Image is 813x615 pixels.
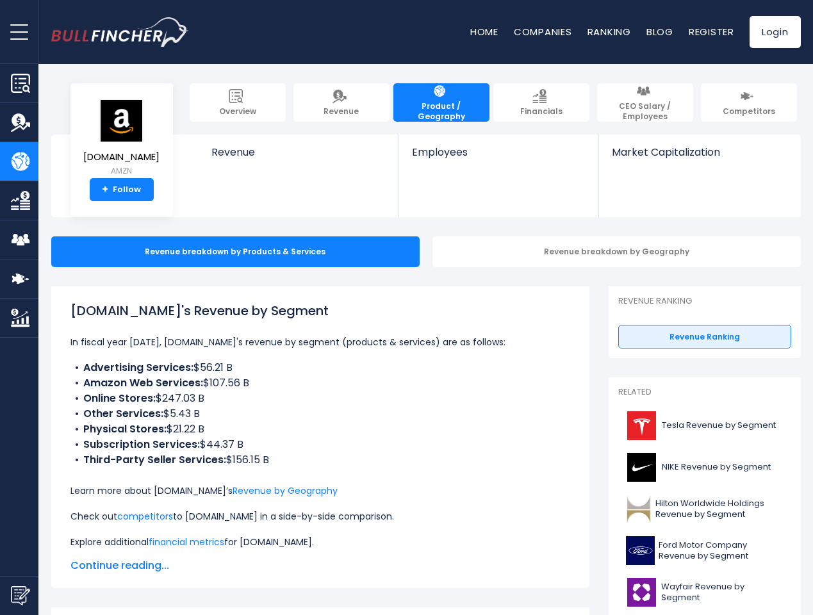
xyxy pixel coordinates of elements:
a: competitors [117,510,173,523]
b: Advertising Services: [83,360,193,375]
span: NIKE Revenue by Segment [662,462,771,473]
div: Revenue breakdown by Products & Services [51,236,420,267]
p: Revenue Ranking [618,296,791,307]
b: Online Stores: [83,391,156,406]
a: Companies [514,25,572,38]
li: $44.37 B [70,437,570,452]
a: Ford Motor Company Revenue by Segment [618,533,791,568]
a: Register [689,25,734,38]
a: financial metrics [149,536,224,548]
a: Login [750,16,801,48]
h1: [DOMAIN_NAME]'s Revenue by Segment [70,301,570,320]
img: HLT logo [626,495,652,523]
b: Other Services: [83,406,163,421]
a: Blog [646,25,673,38]
img: TSLA logo [626,411,658,440]
a: Market Capitalization [599,135,799,180]
a: Revenue [293,83,390,122]
span: Competitors [723,106,775,117]
a: Revenue Ranking [618,325,791,349]
span: Hilton Worldwide Holdings Revenue by Segment [655,498,783,520]
b: Amazon Web Services: [83,375,203,390]
li: $56.21 B [70,360,570,375]
a: Home [470,25,498,38]
img: W logo [626,578,657,607]
a: Revenue [199,135,399,180]
img: F logo [626,536,655,565]
a: Wayfair Revenue by Segment [618,575,791,610]
span: Market Capitalization [612,146,786,158]
li: $21.22 B [70,422,570,437]
a: Hilton Worldwide Holdings Revenue by Segment [618,491,791,527]
b: Physical Stores: [83,422,167,436]
img: NKE logo [626,453,658,482]
span: Employees [412,146,586,158]
span: [DOMAIN_NAME] [83,152,160,163]
span: Revenue [211,146,386,158]
b: Subscription Services: [83,437,200,452]
b: Third-Party Seller Services: [83,452,226,467]
a: NIKE Revenue by Segment [618,450,791,485]
a: Ranking [587,25,631,38]
a: Financials [493,83,589,122]
span: Financials [520,106,563,117]
p: In fiscal year [DATE], [DOMAIN_NAME]'s revenue by segment (products & services) are as follows: [70,334,570,350]
span: Wayfair Revenue by Segment [661,582,784,603]
a: CEO Salary / Employees [597,83,693,122]
strong: + [102,184,108,195]
a: Revenue by Geography [233,484,338,497]
a: +Follow [90,178,154,201]
p: Related [618,387,791,398]
a: Overview [190,83,286,122]
span: Revenue [324,106,359,117]
a: [DOMAIN_NAME] AMZN [83,99,160,179]
li: $156.15 B [70,452,570,468]
li: $5.43 B [70,406,570,422]
a: Product / Geography [393,83,489,122]
p: Learn more about [DOMAIN_NAME]’s [70,483,570,498]
span: Tesla Revenue by Segment [662,420,776,431]
p: Check out to [DOMAIN_NAME] in a side-by-side comparison. [70,509,570,524]
span: Overview [219,106,256,117]
p: Explore additional for [DOMAIN_NAME]. [70,534,570,550]
div: Revenue breakdown by Geography [432,236,801,267]
span: Ford Motor Company Revenue by Segment [659,540,784,562]
a: Employees [399,135,598,180]
a: Go to homepage [51,17,189,47]
img: bullfincher logo [51,17,189,47]
span: Product / Geography [400,101,483,121]
span: CEO Salary / Employees [604,101,687,121]
a: Competitors [701,83,797,122]
span: Continue reading... [70,558,570,573]
li: $247.03 B [70,391,570,406]
small: AMZN [83,165,160,177]
li: $107.56 B [70,375,570,391]
a: Tesla Revenue by Segment [618,408,791,443]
